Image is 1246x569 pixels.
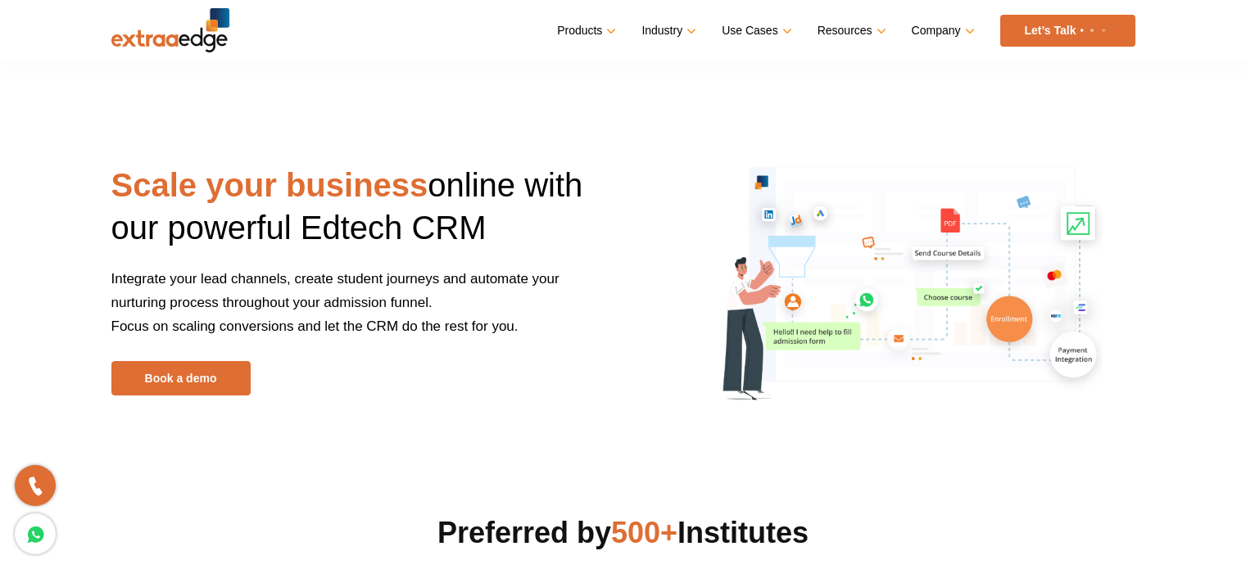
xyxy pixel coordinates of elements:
[111,164,611,267] h1: online with our powerful Edtech CRM
[912,19,972,43] a: Company
[722,19,788,43] a: Use Cases
[818,19,883,43] a: Resources
[611,516,677,549] span: 500+
[641,19,693,43] a: Industry
[111,361,251,395] a: Book a demo
[1000,15,1135,47] a: Let’s Talk
[557,19,613,43] a: Products
[111,167,428,203] strong: Scale your business
[111,513,1135,553] h2: Preferred by Institutes
[698,137,1126,422] img: scale-your-business-online-with-edtech-crm
[111,267,611,361] p: Integrate your lead channels, create student journeys and automate your nurturing process through...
